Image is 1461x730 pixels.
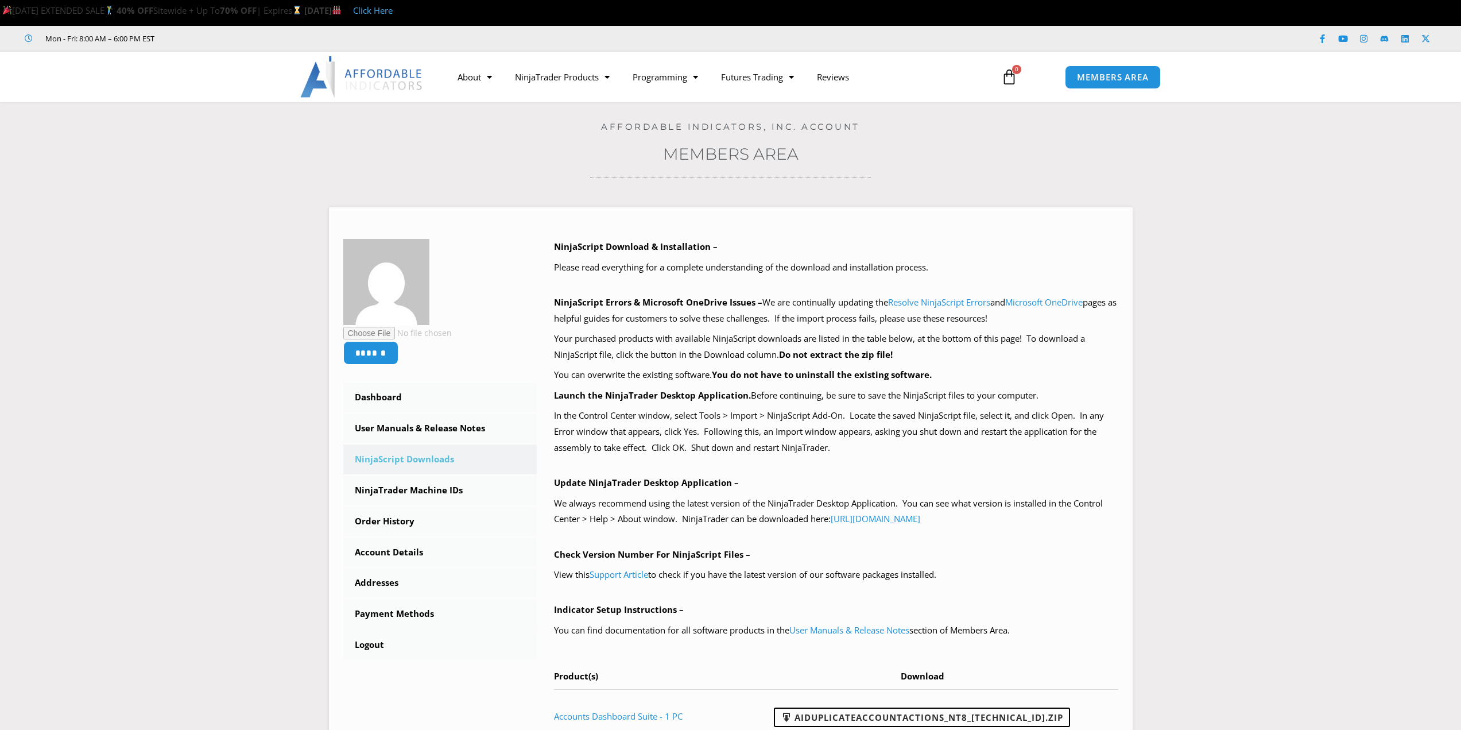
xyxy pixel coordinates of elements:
a: Payment Methods [343,599,537,629]
strong: [DATE] [304,5,342,16]
strong: 40% OFF [117,5,153,16]
img: 9b3dc64a00f21473cd66fa900c36594e8e6bfce32c264d8ca5065fb9aa8abee8 [343,239,429,325]
img: 🏌️‍♂️ [105,6,114,14]
b: Indicator Setup Instructions – [554,604,684,615]
a: Account Details [343,538,537,567]
p: We always recommend using the latest version of the NinjaTrader Desktop Application. You can see ... [554,496,1118,528]
a: Dashboard [343,383,537,412]
a: Logout [343,630,537,660]
a: Reviews [805,64,861,90]
a: User Manuals & Release Notes [789,624,909,636]
p: You can overwrite the existing software. [554,367,1118,383]
b: Launch the NinjaTrader Desktop Application. [554,389,751,401]
a: Order History [343,507,537,536]
a: Members Area [663,144,799,164]
span: MEMBERS AREA [1077,73,1149,82]
img: 🏭 [332,6,341,14]
a: Affordable Indicators, Inc. Account [601,121,860,132]
b: NinjaScript Download & Installation – [554,241,718,252]
a: Accounts Dashboard Suite - 1 PC [554,710,683,722]
b: Check Version Number For NinjaScript Files – [554,549,750,560]
a: User Manuals & Release Notes [343,414,537,443]
span: Mon - Fri: 8:00 AM – 6:00 PM EST [42,32,154,45]
a: Resolve NinjaScript Errors [888,296,990,308]
a: NinjaTrader Machine IDs [343,476,537,505]
b: Update NinjaTrader Desktop Application – [554,477,739,488]
a: Programming [621,64,710,90]
strong: 70% OFF [220,5,257,16]
a: Support Article [590,569,648,580]
b: You do not have to uninstall the existing software. [712,369,932,380]
nav: Account pages [343,383,537,660]
span: 0 [1012,65,1021,74]
b: NinjaScript Errors & Microsoft OneDrive Issues – [554,296,762,308]
span: Product(s) [554,670,598,682]
span: Download [901,670,944,682]
p: In the Control Center window, select Tools > Import > NinjaScript Add-On. Locate the saved NinjaS... [554,408,1118,456]
a: MEMBERS AREA [1065,65,1161,89]
p: Before continuing, be sure to save the NinjaScript files to your computer. [554,388,1118,404]
img: LogoAI | Affordable Indicators – NinjaTrader [300,56,424,98]
a: NinjaScript Downloads [343,445,537,474]
a: Futures Trading [710,64,805,90]
a: Microsoft OneDrive [1005,296,1083,308]
p: Your purchased products with available NinjaScript downloads are listed in the table below, at th... [554,331,1118,363]
a: 0 [984,60,1034,94]
nav: Menu [446,64,988,90]
a: About [446,64,503,90]
a: Addresses [343,568,537,598]
p: Please read everything for a complete understanding of the download and installation process. [554,260,1118,276]
a: NinjaTrader Products [503,64,621,90]
iframe: Customer reviews powered by Trustpilot [170,33,343,44]
img: 🎉 [3,6,11,14]
a: [URL][DOMAIN_NAME] [831,513,920,524]
p: You can find documentation for all software products in the section of Members Area. [554,623,1118,639]
img: ⌛ [293,6,301,14]
p: We are continually updating the and pages as helpful guides for customers to solve these challeng... [554,295,1118,327]
a: AIDuplicateAccountActions_NT8_[TECHNICAL_ID].zip [774,708,1070,727]
b: Do not extract the zip file! [779,349,893,360]
a: Click Here [353,5,393,16]
p: View this to check if you have the latest version of our software packages installed. [554,567,1118,583]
